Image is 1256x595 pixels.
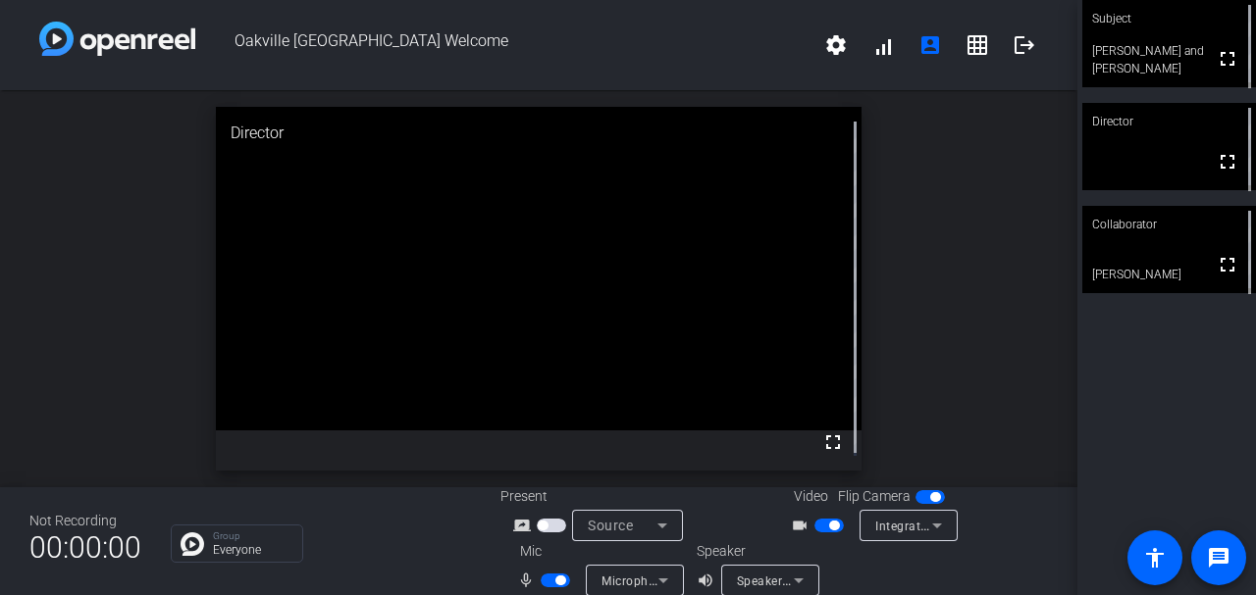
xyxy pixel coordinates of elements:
div: Mic [500,541,697,562]
img: Chat Icon [181,532,204,556]
mat-icon: settings [824,33,848,57]
p: Everyone [213,544,292,556]
mat-icon: fullscreen [1216,150,1239,174]
button: signal_cellular_alt [860,22,907,69]
mat-icon: mic_none [517,569,541,592]
mat-icon: volume_up [697,569,720,592]
div: Director [1082,103,1256,140]
span: Source [588,518,633,533]
p: Group [213,531,292,541]
mat-icon: fullscreen [1216,47,1239,71]
span: 00:00:00 [29,523,141,571]
div: Director [216,107,863,160]
div: Speaker [697,541,814,562]
img: white-gradient.svg [39,22,195,56]
span: Video [794,486,828,507]
span: Oakville [GEOGRAPHIC_DATA] Welcome [195,22,812,69]
mat-icon: account_box [918,33,942,57]
span: Microphone Array (Realtek(R) Audio) [602,572,811,588]
mat-icon: fullscreen [1216,253,1239,276]
mat-icon: logout [1013,33,1036,57]
mat-icon: message [1207,546,1230,570]
mat-icon: screen_share_outline [513,514,537,537]
mat-icon: accessibility [1143,546,1167,570]
div: Collaborator [1082,206,1256,243]
mat-icon: grid_on [966,33,989,57]
div: Present [500,486,697,507]
span: Integrated Webcam [875,518,988,533]
div: Not Recording [29,511,141,531]
mat-icon: fullscreen [821,430,845,454]
mat-icon: videocam_outline [791,514,814,537]
span: Flip Camera [838,486,911,507]
span: Speakers (Realtek(R) Audio) [737,572,897,588]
